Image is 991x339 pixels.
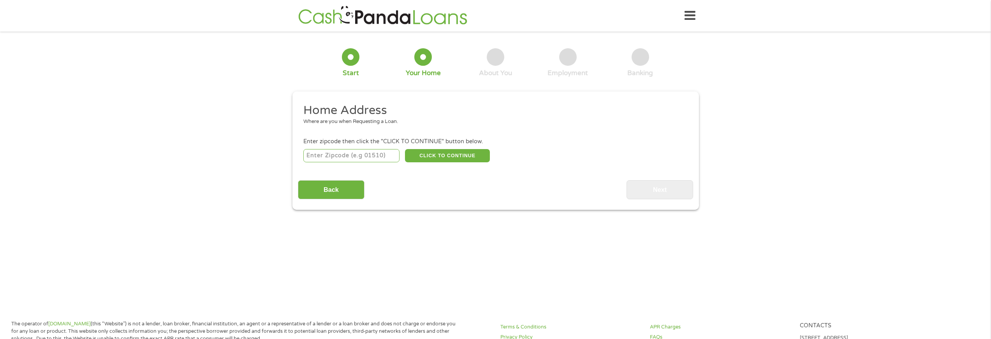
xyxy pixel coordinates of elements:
[303,149,400,162] input: Enter Zipcode (e.g 01510)
[547,69,588,77] div: Employment
[298,180,364,199] input: Back
[303,137,687,146] div: Enter zipcode then click the "CLICK TO CONTINUE" button below.
[48,321,91,327] a: [DOMAIN_NAME]
[406,69,441,77] div: Your Home
[343,69,359,77] div: Start
[627,69,653,77] div: Banking
[650,323,790,331] a: APR Charges
[296,5,470,27] img: GetLoanNow Logo
[303,118,682,126] div: Where are you when Requesting a Loan.
[500,323,641,331] a: Terms & Conditions
[800,322,940,330] h4: Contacts
[405,149,490,162] button: CLICK TO CONTINUE
[303,103,682,118] h2: Home Address
[627,180,693,199] input: Next
[479,69,512,77] div: About You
